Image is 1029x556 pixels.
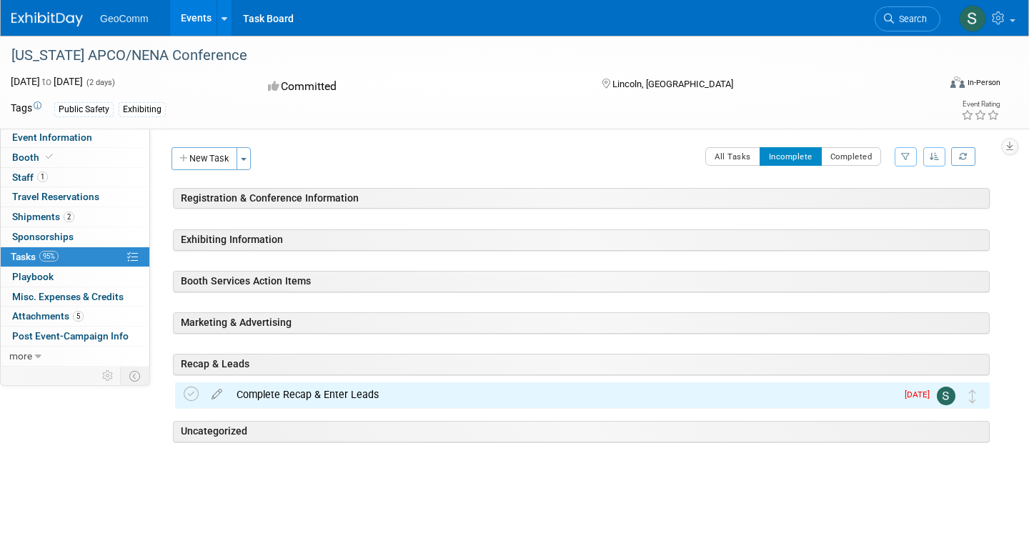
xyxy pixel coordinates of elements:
[1,148,149,167] a: Booth
[173,271,990,292] div: Booth Services Action Items
[39,251,59,262] span: 95%
[1,347,149,366] a: more
[959,5,986,32] img: Stacen Gross
[1,287,149,307] a: Misc. Expenses & Credits
[961,101,1000,108] div: Event Rating
[12,310,84,322] span: Attachments
[173,229,990,250] div: Exhibiting Information
[73,311,84,322] span: 5
[951,147,975,166] a: Refresh
[119,102,166,117] div: Exhibiting
[612,79,733,89] span: Lincoln, [GEOGRAPHIC_DATA]
[875,6,940,31] a: Search
[905,389,937,399] span: [DATE]
[46,153,53,161] i: Booth reservation complete
[1,307,149,326] a: Attachments5
[173,312,990,333] div: Marketing & Advertising
[1,267,149,287] a: Playbook
[705,147,760,166] button: All Tasks
[1,128,149,147] a: Event Information
[9,350,32,362] span: more
[12,131,92,143] span: Event Information
[1,207,149,227] a: Shipments2
[1,187,149,207] a: Travel Reservations
[1,168,149,187] a: Staff1
[821,147,882,166] button: Completed
[12,172,48,183] span: Staff
[96,367,121,385] td: Personalize Event Tab Strip
[121,367,150,385] td: Toggle Event Tabs
[1,247,149,267] a: Tasks95%
[12,231,74,242] span: Sponsorships
[12,211,74,222] span: Shipments
[264,74,580,99] div: Committed
[11,12,83,26] img: ExhibitDay
[12,271,54,282] span: Playbook
[12,291,124,302] span: Misc. Expenses & Credits
[11,101,41,117] td: Tags
[894,14,927,24] span: Search
[967,77,1000,88] div: In-Person
[54,102,114,117] div: Public Safety
[40,76,54,87] span: to
[173,188,990,209] div: Registration & Conference Information
[171,147,237,170] button: New Task
[229,382,896,407] div: Complete Recap & Enter Leads
[64,212,74,222] span: 2
[11,251,59,262] span: Tasks
[937,387,955,405] img: Stacen Gross
[37,172,48,182] span: 1
[11,76,83,87] span: [DATE] [DATE]
[204,388,229,401] a: edit
[12,330,129,342] span: Post Event-Campaign Info
[85,78,115,87] span: (2 days)
[1,327,149,346] a: Post Event-Campaign Info
[173,354,990,374] div: Recap & Leads
[853,74,1000,96] div: Event Format
[12,191,99,202] span: Travel Reservations
[100,13,149,24] span: GeoComm
[969,389,976,403] i: Move task
[1,227,149,247] a: Sponsorships
[6,43,916,69] div: [US_STATE] APCO/NENA Conference
[12,152,56,163] span: Booth
[760,147,822,166] button: Incomplete
[173,421,990,442] div: Uncategorized
[950,76,965,88] img: Format-Inperson.png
